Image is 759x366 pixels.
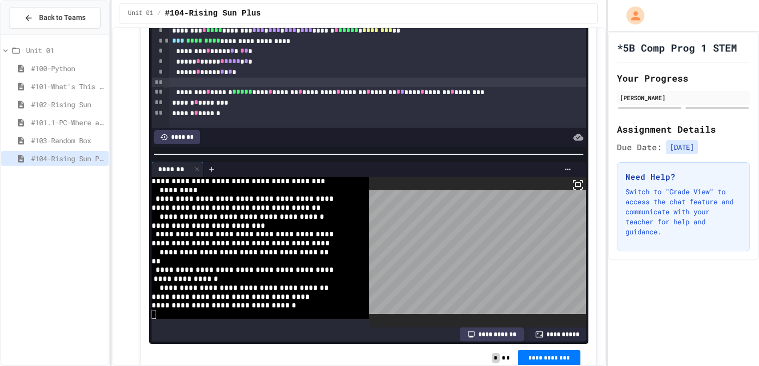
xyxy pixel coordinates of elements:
[616,4,647,27] div: My Account
[128,10,153,18] span: Unit 01
[26,45,105,56] span: Unit 01
[31,63,105,74] span: #100-Python
[625,187,741,237] p: Switch to "Grade View" to access the chat feature and communicate with your teacher for help and ...
[617,41,737,55] h1: *5B Comp Prog 1 STEM
[31,117,105,128] span: #101.1-PC-Where am I?
[31,81,105,92] span: #101-What's This ??
[620,93,747,102] div: [PERSON_NAME]
[617,122,750,136] h2: Assignment Details
[31,99,105,110] span: #102-Rising Sun
[617,71,750,85] h2: Your Progress
[31,135,105,146] span: #103-Random Box
[617,141,662,153] span: Due Date:
[9,7,101,29] button: Back to Teams
[666,140,698,154] span: [DATE]
[165,8,261,20] span: #104-Rising Sun Plus
[157,10,161,18] span: /
[39,13,86,23] span: Back to Teams
[31,153,105,164] span: #104-Rising Sun Plus
[625,171,741,183] h3: Need Help?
